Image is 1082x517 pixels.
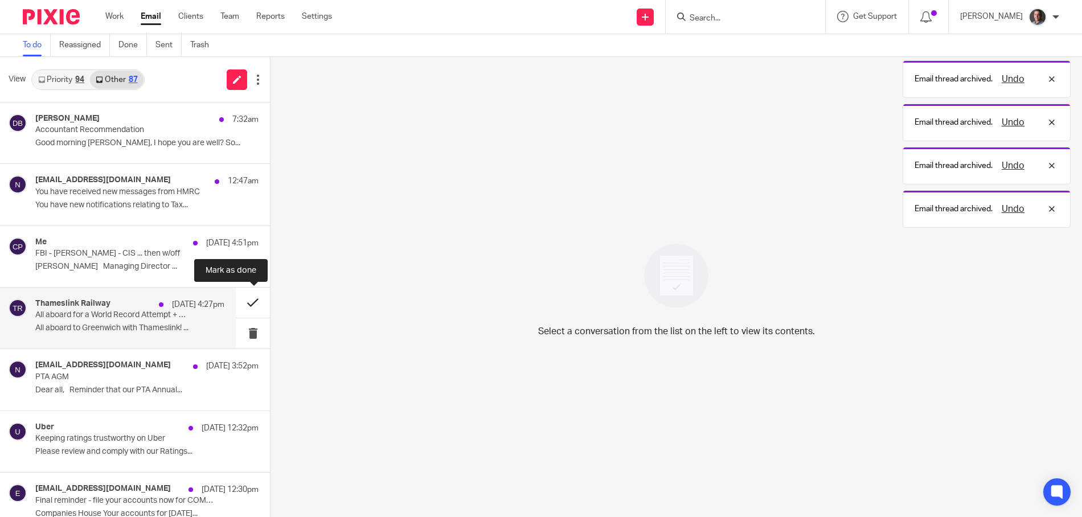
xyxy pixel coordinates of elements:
[35,323,224,333] p: All aboard to Greenwich with Thameslink! ...
[155,34,182,56] a: Sent
[9,484,27,502] img: svg%3E
[35,385,259,395] p: Dear all, Reminder that our PTA Annual...
[35,262,259,272] p: [PERSON_NAME] Managing Director ...
[998,202,1028,216] button: Undo
[35,187,214,197] p: You have received new messages from HMRC
[35,360,171,370] h4: [EMAIL_ADDRESS][DOMAIN_NAME]
[35,310,187,320] p: All aboard for a World Record Attempt + exciting Prize Draw!
[637,236,716,315] img: image
[9,73,26,85] span: View
[59,34,110,56] a: Reassigned
[190,34,218,56] a: Trash
[35,175,171,185] h4: [EMAIL_ADDRESS][DOMAIN_NAME]
[206,360,259,372] p: [DATE] 3:52pm
[35,125,214,135] p: Accountant Recommendation
[172,299,224,310] p: [DATE] 4:27pm
[915,117,993,128] p: Email thread archived.
[202,484,259,495] p: [DATE] 12:30pm
[35,372,214,382] p: PTA AGM
[35,299,110,309] h4: Thameslink Railway
[35,484,171,494] h4: [EMAIL_ADDRESS][DOMAIN_NAME]
[141,11,161,22] a: Email
[35,447,259,457] p: Please review and comply with our Ratings...
[915,73,993,85] p: Email thread archived.
[256,11,285,22] a: Reports
[220,11,239,22] a: Team
[23,9,80,24] img: Pixie
[90,71,143,89] a: Other87
[178,11,203,22] a: Clients
[129,76,138,84] div: 87
[35,114,100,124] h4: [PERSON_NAME]
[9,360,27,379] img: svg%3E
[228,175,259,187] p: 12:47am
[35,249,214,258] p: FBI - [PERSON_NAME] - CIS ... then w/off
[998,116,1028,129] button: Undo
[302,11,332,22] a: Settings
[35,200,259,210] p: You have new notifications relating to Tax...
[998,159,1028,173] button: Undo
[998,72,1028,86] button: Undo
[35,496,214,506] p: Final reminder - file your accounts now for COMUNI-CO LANGUAGE COACHING & SERVICES LTD 11710310
[35,237,47,247] h4: Me
[915,203,993,215] p: Email thread archived.
[9,422,27,441] img: svg%3E
[9,299,27,317] img: svg%3E
[118,34,147,56] a: Done
[232,114,259,125] p: 7:32am
[538,325,815,338] p: Select a conversation from the list on the left to view its contents.
[1028,8,1047,26] img: CP%20Headshot.jpeg
[9,237,27,256] img: svg%3E
[915,160,993,171] p: Email thread archived.
[202,422,259,434] p: [DATE] 12:32pm
[35,434,214,444] p: Keeping ratings trustworthy on Uber
[23,34,51,56] a: To do
[35,138,259,148] p: Good morning [PERSON_NAME], I hope you are well? So...
[32,71,90,89] a: Priority94
[9,175,27,194] img: svg%3E
[105,11,124,22] a: Work
[206,237,259,249] p: [DATE] 4:51pm
[75,76,84,84] div: 94
[35,422,54,432] h4: Uber
[9,114,27,132] img: svg%3E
